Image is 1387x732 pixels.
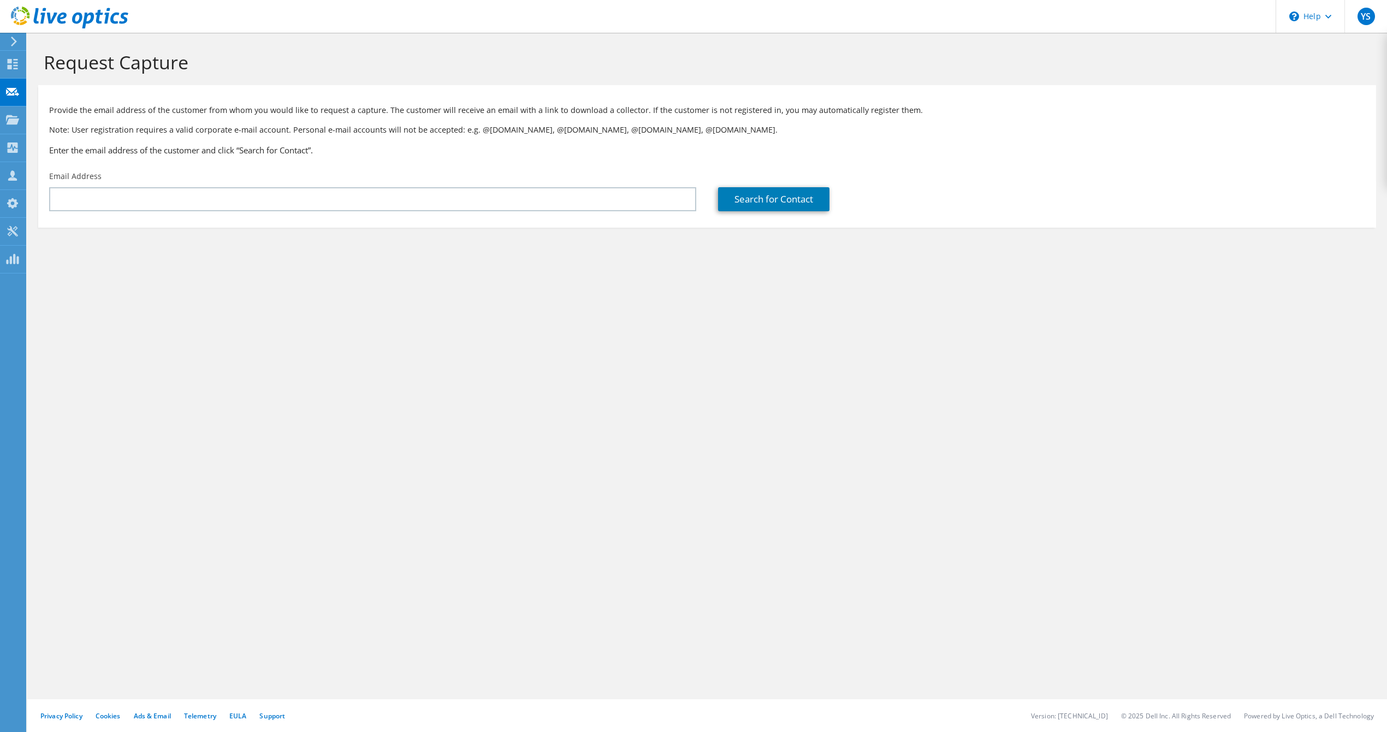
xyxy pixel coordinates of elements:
a: Privacy Policy [40,711,82,721]
svg: \n [1289,11,1299,21]
a: Ads & Email [134,711,171,721]
a: Search for Contact [718,187,829,211]
li: Powered by Live Optics, a Dell Technology [1244,711,1374,721]
a: EULA [229,711,246,721]
a: Cookies [96,711,121,721]
li: Version: [TECHNICAL_ID] [1031,711,1108,721]
a: Telemetry [184,711,216,721]
h1: Request Capture [44,51,1365,74]
p: Note: User registration requires a valid corporate e-mail account. Personal e-mail accounts will ... [49,124,1365,136]
a: Support [259,711,285,721]
h3: Enter the email address of the customer and click “Search for Contact”. [49,144,1365,156]
label: Email Address [49,171,102,182]
p: Provide the email address of the customer from whom you would like to request a capture. The cust... [49,104,1365,116]
span: YS [1358,8,1375,25]
li: © 2025 Dell Inc. All Rights Reserved [1121,711,1231,721]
